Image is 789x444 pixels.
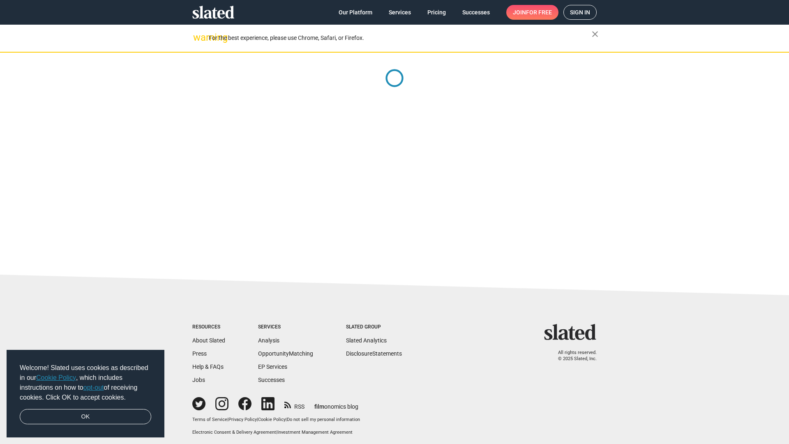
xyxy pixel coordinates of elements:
[258,324,313,331] div: Services
[192,363,224,370] a: Help & FAQs
[563,5,597,20] a: Sign in
[570,5,590,19] span: Sign in
[257,417,258,422] span: |
[192,350,207,357] a: Press
[7,350,164,438] div: cookieconsent
[332,5,379,20] a: Our Platform
[20,409,151,425] a: dismiss cookie message
[382,5,418,20] a: Services
[346,337,387,344] a: Slated Analytics
[258,337,279,344] a: Analysis
[83,384,104,391] a: opt-out
[258,350,313,357] a: OpportunityMatching
[526,5,552,20] span: for free
[228,417,257,422] a: Privacy Policy
[462,5,490,20] span: Successes
[314,403,324,410] span: film
[209,32,592,44] div: For the best experience, please use Chrome, Safari, or Firefox.
[513,5,552,20] span: Join
[314,396,358,411] a: filmonomics blog
[456,5,496,20] a: Successes
[284,398,305,411] a: RSS
[192,324,225,331] div: Resources
[421,5,452,20] a: Pricing
[286,417,287,422] span: |
[276,430,277,435] span: |
[20,363,151,402] span: Welcome! Slated uses cookies as described in our , which includes instructions on how to of recei...
[339,5,372,20] span: Our Platform
[427,5,446,20] span: Pricing
[193,32,203,42] mat-icon: warning
[192,337,225,344] a: About Slated
[506,5,558,20] a: Joinfor free
[36,374,76,381] a: Cookie Policy
[287,417,360,423] button: Do not sell my personal information
[346,324,402,331] div: Slated Group
[277,430,353,435] a: Investment Management Agreement
[192,417,227,422] a: Terms of Service
[549,350,597,362] p: All rights reserved. © 2025 Slated, Inc.
[590,29,600,39] mat-icon: close
[346,350,402,357] a: DisclosureStatements
[192,377,205,383] a: Jobs
[227,417,228,422] span: |
[389,5,411,20] span: Services
[258,417,286,422] a: Cookie Policy
[258,363,287,370] a: EP Services
[258,377,285,383] a: Successes
[192,430,276,435] a: Electronic Consent & Delivery Agreement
